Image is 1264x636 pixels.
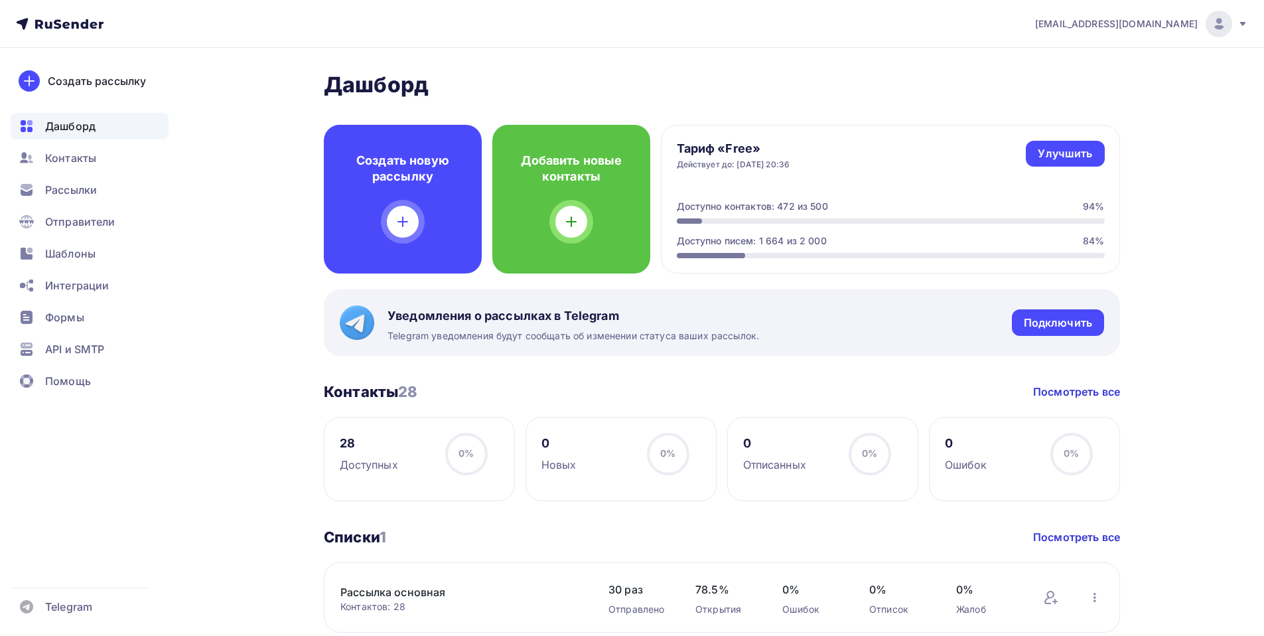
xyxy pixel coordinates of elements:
span: 0% [862,447,877,459]
a: Посмотреть все [1033,529,1120,545]
div: 84% [1083,234,1104,248]
div: 0 [743,436,806,451]
span: 0% [660,447,675,459]
a: [EMAIL_ADDRESS][DOMAIN_NAME] [1035,11,1248,37]
h4: Создать новую рассылку [345,153,460,185]
div: 94% [1083,200,1104,213]
span: 0% [782,582,843,597]
span: [EMAIL_ADDRESS][DOMAIN_NAME] [1035,17,1198,31]
span: 1 [380,528,386,546]
span: Telegram уведомления будут сообщать об изменении статуса ваших рассылок. [387,329,759,343]
span: API и SMTP [45,341,104,357]
a: Отправители [11,208,169,235]
span: 0% [458,447,474,459]
span: Уведомления о рассылках в Telegram [387,308,759,324]
div: 0 [541,436,577,451]
div: Отправлено [608,603,669,616]
span: Помощь [45,373,91,389]
span: Отправители [45,214,115,230]
h3: Списки [324,528,386,546]
div: Открытия [695,603,756,616]
span: Telegram [45,599,92,615]
h2: Дашборд [324,72,1120,98]
span: 30 раз [608,582,669,597]
div: Доступно писем: 1 664 из 2 000 [677,234,827,248]
div: Действует до: [DATE] 20:36 [677,159,790,170]
a: Посмотреть все [1033,384,1120,400]
div: 0 [945,436,987,451]
a: Контакты [11,145,169,171]
a: Шаблоны [11,240,169,267]
span: Рассылки [45,182,97,198]
h3: Контакты [324,382,417,401]
div: Доступно контактов: 472 из 500 [677,200,828,213]
div: Подключить [1024,315,1092,331]
span: 78.5% [695,582,756,597]
a: Рассылки [11,177,169,203]
div: Отписанных [743,457,806,473]
span: 0% [1064,447,1079,459]
span: 0% [956,582,1017,597]
span: Интеграции [45,278,109,293]
div: Жалоб [956,603,1017,616]
span: Формы [45,309,84,325]
div: Контактов: 28 [340,600,582,613]
div: 28 [340,436,398,451]
span: 0% [869,582,930,597]
div: Новых [541,457,577,473]
div: Ошибок [782,603,843,616]
h4: Тариф «Free» [677,141,790,157]
div: Доступных [340,457,398,473]
span: Дашборд [45,118,96,134]
div: Создать рассылку [48,73,146,89]
div: Ошибок [945,457,987,473]
span: Шаблоны [45,246,96,262]
a: Формы [11,304,169,331]
div: Улучшить [1038,146,1092,161]
span: Контакты [45,150,96,166]
div: Отписок [869,603,930,616]
a: Рассылка основная [340,584,566,600]
span: 28 [398,383,417,400]
a: Дашборд [11,113,169,139]
h4: Добавить новые контакты [514,153,629,185]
